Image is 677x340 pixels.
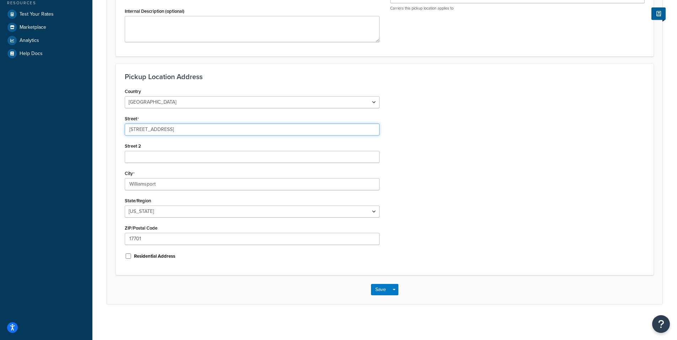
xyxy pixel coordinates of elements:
[125,73,645,81] h3: Pickup Location Address
[20,38,39,44] span: Analytics
[20,11,54,17] span: Test Your Rates
[5,34,87,47] a: Analytics
[651,7,666,20] button: Show Help Docs
[125,116,139,122] label: Street
[125,89,141,94] label: Country
[125,171,135,176] label: City
[134,253,175,259] label: Residential Address
[125,9,184,14] label: Internal Description (optional)
[5,8,87,21] a: Test Your Rates
[125,198,151,203] label: State/Region
[390,6,645,11] p: Carriers this pickup location applies to
[371,284,390,295] button: Save
[125,143,141,149] label: Street 2
[20,51,43,57] span: Help Docs
[5,21,87,34] a: Marketplace
[20,24,46,31] span: Marketplace
[652,315,670,333] button: Open Resource Center
[5,47,87,60] a: Help Docs
[125,225,157,231] label: ZIP/Postal Code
